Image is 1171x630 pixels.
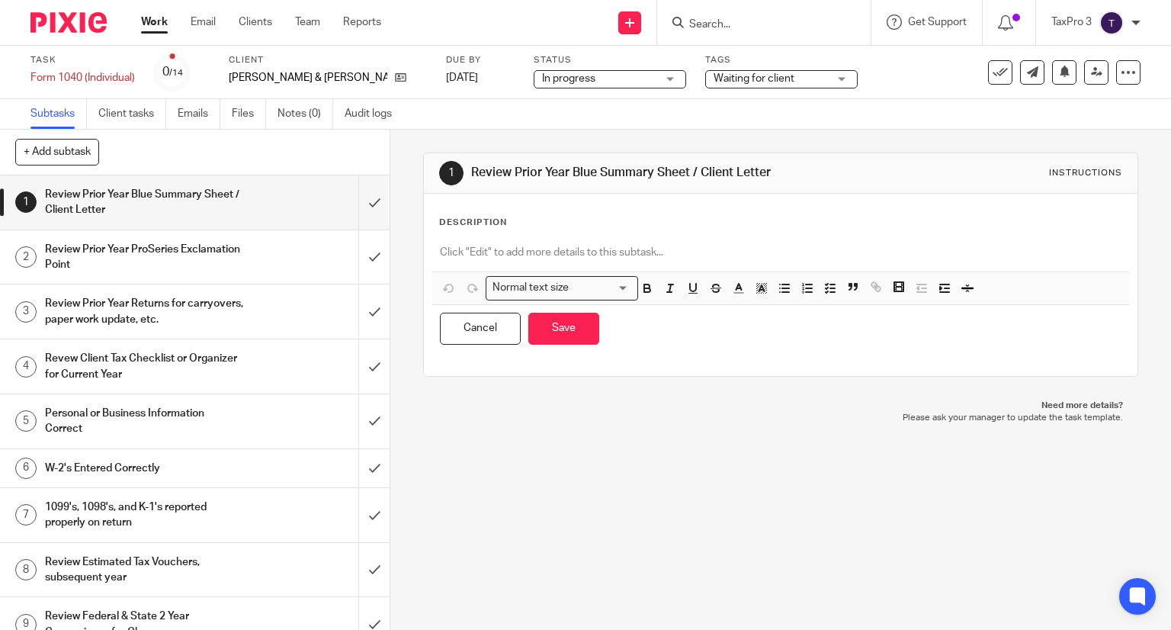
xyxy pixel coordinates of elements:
p: Need more details? [438,400,1124,412]
div: 2 [15,246,37,268]
span: Normal text size [489,280,573,296]
a: Client tasks [98,99,166,129]
span: [DATE] [446,72,478,83]
img: Pixie [30,12,107,33]
button: Cancel [440,313,521,346]
p: Description [439,217,507,229]
div: 7 [15,504,37,526]
label: Status [534,54,686,66]
p: TaxPro 3 [1051,14,1092,30]
h1: W-2's Entered Correctly [45,457,244,480]
div: Instructions [1049,167,1122,179]
a: Clients [239,14,272,30]
button: Save [528,313,599,346]
h1: Review Estimated Tax Vouchers, subsequent year [45,551,244,590]
button: + Add subtask [15,139,99,165]
div: 5 [15,410,37,432]
label: Tags [705,54,858,66]
div: 0 [162,63,183,81]
input: Search [688,18,825,32]
span: Get Support [908,17,967,27]
div: Form 1040 (Individual) [30,70,135,85]
span: Waiting for client [714,73,794,84]
a: Work [141,14,168,30]
a: Audit logs [345,99,403,129]
a: Emails [178,99,220,129]
span: In progress [542,73,595,84]
p: [PERSON_NAME] & [PERSON_NAME] [229,70,387,85]
div: Search for option [486,276,638,300]
div: 3 [15,301,37,323]
p: Please ask your manager to update the task template. [438,412,1124,424]
a: Subtasks [30,99,87,129]
label: Client [229,54,427,66]
div: 1 [439,161,464,185]
h1: Review Prior Year Returns for carryovers, paper work update, etc. [45,292,244,331]
div: 4 [15,356,37,378]
small: /14 [169,69,183,77]
h1: Review Prior Year Blue Summary Sheet / Client Letter [471,165,813,181]
h1: Personal or Business Information Correct [45,402,244,441]
label: Due by [446,54,515,66]
div: 6 [15,458,37,479]
h1: Review Prior Year Blue Summary Sheet / Client Letter [45,183,244,222]
a: Notes (0) [278,99,333,129]
input: Search for option [574,280,629,296]
h1: Review Prior Year ProSeries Exclamation Point [45,238,244,277]
a: Email [191,14,216,30]
label: Task [30,54,135,66]
div: 1 [15,191,37,213]
h1: 1099's, 1098's, and K-1's reported properly on return [45,496,244,535]
div: 8 [15,559,37,580]
a: Team [295,14,320,30]
img: svg%3E [1099,11,1124,35]
a: Reports [343,14,381,30]
a: Files [232,99,266,129]
h1: Revew Client Tax Checklist or Organizer for Current Year [45,347,244,386]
